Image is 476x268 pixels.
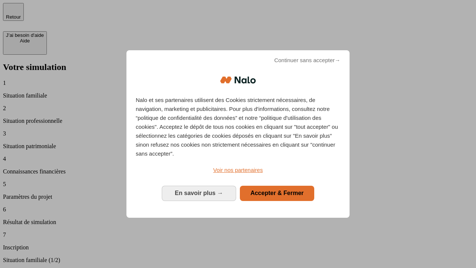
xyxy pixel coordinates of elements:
[240,186,314,201] button: Accepter & Fermer: Accepter notre traitement des données et fermer
[274,56,340,65] span: Continuer sans accepter→
[220,69,256,91] img: Logo
[250,190,303,196] span: Accepter & Fermer
[136,96,340,158] p: Nalo et ses partenaires utilisent des Cookies strictement nécessaires, de navigation, marketing e...
[136,166,340,175] a: Voir nos partenaires
[126,50,350,217] div: Bienvenue chez Nalo Gestion du consentement
[175,190,223,196] span: En savoir plus →
[162,186,236,201] button: En savoir plus: Configurer vos consentements
[213,167,263,173] span: Voir nos partenaires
